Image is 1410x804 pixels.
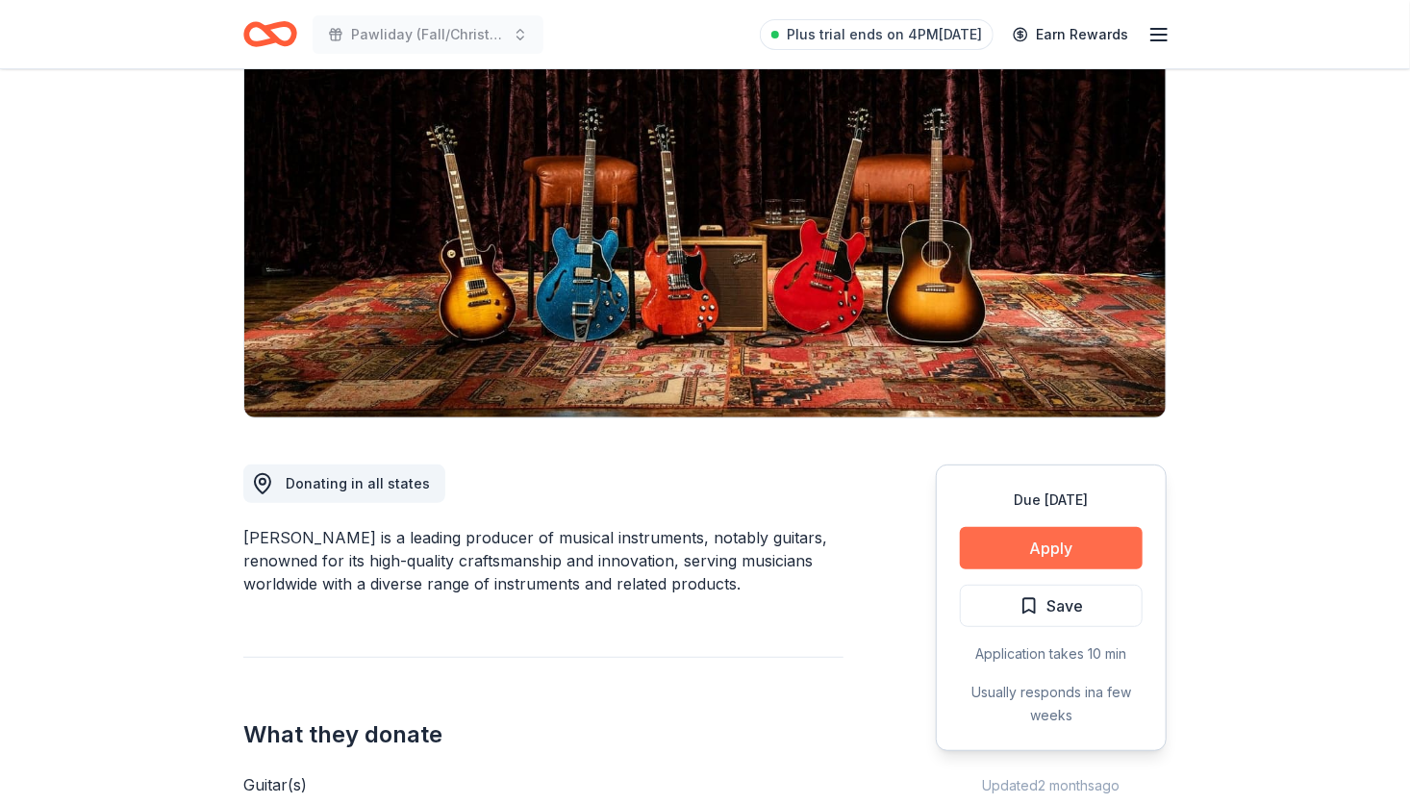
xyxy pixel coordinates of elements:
[936,774,1167,797] div: Updated 2 months ago
[313,15,543,54] button: Pawliday (Fall/Christmas) Auction
[1046,593,1083,618] span: Save
[760,19,994,50] a: Plus trial ends on 4PM[DATE]
[286,475,430,491] span: Donating in all states
[960,489,1143,512] div: Due [DATE]
[243,719,843,750] h2: What they donate
[243,526,843,595] div: [PERSON_NAME] is a leading producer of musical instruments, notably guitars, renowned for its hig...
[243,12,297,57] a: Home
[244,50,1166,417] img: Image for Gibson
[243,773,843,796] div: Guitar(s)
[1001,17,1140,52] a: Earn Rewards
[960,642,1143,666] div: Application takes 10 min
[960,585,1143,627] button: Save
[351,23,505,46] span: Pawliday (Fall/Christmas) Auction
[960,527,1143,569] button: Apply
[960,681,1143,727] div: Usually responds in a few weeks
[787,23,982,46] span: Plus trial ends on 4PM[DATE]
